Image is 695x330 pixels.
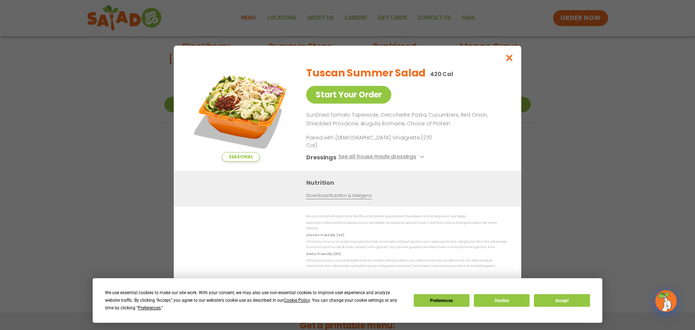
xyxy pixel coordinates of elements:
img: Featured product photo for Tuscan Summer Salad [190,60,291,162]
strong: Dairy Friendly (DF) [306,251,340,256]
p: We are not an allergen free facility and cannot guarantee the absence of allergens in our foods. [306,214,507,219]
button: See all house made dressings [338,153,426,162]
p: While our menu includes ingredients that are made without gluten, our restaurants are not gluten ... [306,239,507,250]
span: Seasonal [222,152,260,162]
a: Start Your Order [306,86,391,104]
h3: Nutrition [306,178,510,187]
img: wpChatIcon [656,291,676,311]
h2: Tuscan Summer Salad [306,66,426,81]
strong: Gluten Friendly (GF) [306,233,344,237]
a: Download Nutrition & Allergens [306,192,371,199]
p: Paired with [DEMOGRAPHIC_DATA] Vinaigrette (270 Cal) [306,134,440,149]
div: We use essential cookies to make our site work. With your consent, we may also use non-essential ... [105,289,405,312]
span: Preferences [138,305,161,310]
p: While our menu includes foods that are made without dairy, our restaurants are not dairy free. We... [306,258,507,269]
h3: Dressings [306,153,336,162]
button: Decline [474,294,530,307]
p: Nutrition information is based on our standard recipes and portion sizes. Click Nutrition & Aller... [306,220,507,231]
p: 420 Cal [430,70,453,79]
div: Cookie Consent Prompt [93,278,602,323]
button: Accept [534,294,590,307]
button: Close modal [498,46,521,70]
p: SunDried Tomato Tapenade, Orecchiette Pasta, Cucumbers, Red Onion, Shredded Provolone, Arugula, R... [306,111,504,128]
span: Cookie Policy [284,298,310,303]
button: Preferences [414,294,469,307]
